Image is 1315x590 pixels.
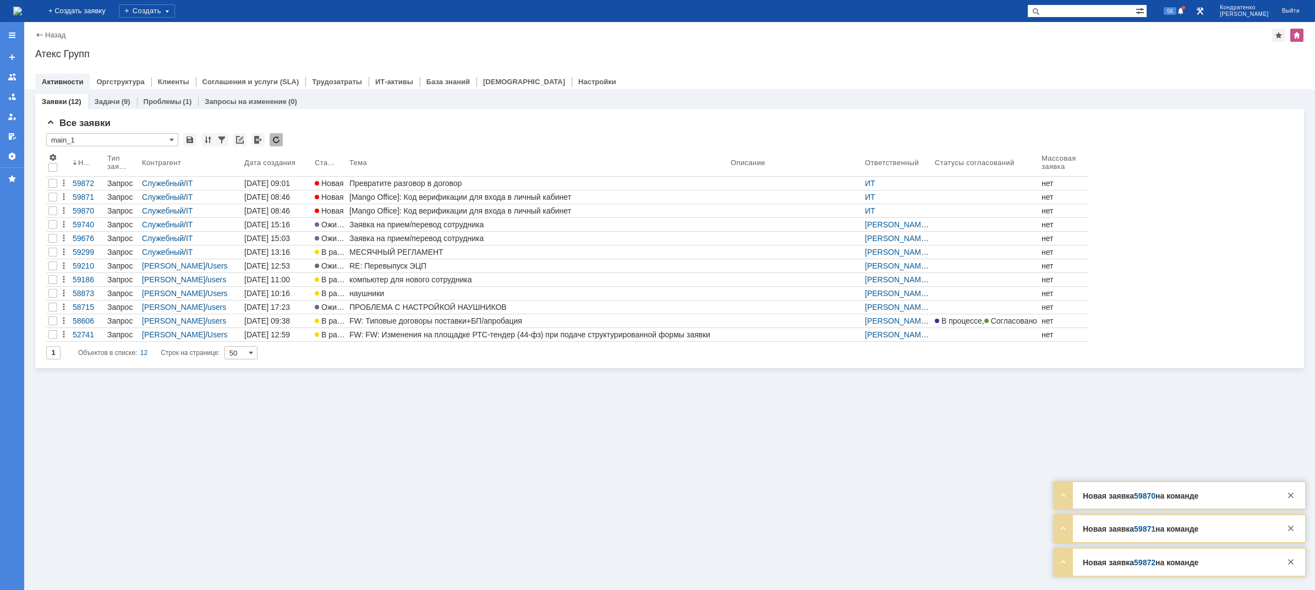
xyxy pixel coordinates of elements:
[1042,154,1077,171] div: Массовая заявка
[3,147,21,165] a: Настройки
[158,78,189,86] a: Клиенты
[315,220,424,229] span: Ожидает ответа контрагента
[1042,248,1086,256] div: нет
[244,289,290,298] div: [DATE] 10:16
[186,193,193,201] a: IT
[70,259,105,272] a: 59210
[349,303,726,312] div: ПРОБЛЕМА С НАСТРОЙКОЙ НАУШНИКОВ
[183,97,191,106] div: (1)
[347,204,728,217] a: [Mango Office]: Код верификации для входа в личный кабинет
[1220,11,1269,18] span: [PERSON_NAME]
[142,234,240,243] div: /
[244,248,290,256] div: [DATE] 13:16
[865,275,930,284] div: /
[1039,273,1088,286] a: нет
[865,159,920,167] div: Ответственный
[1083,558,1198,567] strong: Новая заявка на команде
[349,275,726,284] div: компьютер для нового сотрудника
[865,234,929,243] a: [PERSON_NAME]
[105,328,140,341] a: Запрос на обслуживание
[313,301,347,314] a: Ожидает ответа контрагента
[59,275,68,284] div: Действия
[142,206,184,215] a: Служебный
[73,316,103,325] div: 58606
[142,330,205,339] a: [PERSON_NAME]
[242,273,313,286] a: [DATE] 11:00
[105,301,140,314] a: Запрос на обслуживание
[207,275,226,284] a: users
[142,261,240,270] div: /
[144,97,182,106] a: Проблемы
[865,261,930,270] div: /
[315,193,344,201] span: Новая
[865,248,930,256] div: /
[242,245,313,259] a: [DATE] 13:16
[142,275,240,284] div: /
[73,206,103,215] div: 59870
[1042,316,1086,325] div: нет
[865,193,875,201] a: ИТ
[865,303,929,312] a: [PERSON_NAME]
[46,118,111,128] span: Все заявки
[142,303,240,312] div: /
[313,287,347,300] a: В работе
[865,248,929,256] a: [PERSON_NAME]
[865,179,875,188] a: ИТ
[59,179,68,188] div: Действия
[59,303,68,312] div: Действия
[105,259,140,272] a: Запрос на обслуживание
[347,151,728,177] th: Тема
[142,193,184,201] a: Служебный
[1039,204,1088,217] a: нет
[312,78,362,86] a: Трудозатраты
[3,88,21,106] a: Заявки в моей ответственности
[107,179,138,188] div: Запрос на обслуживание
[1290,29,1303,42] div: Изменить домашнюю страницу
[105,204,140,217] a: Запрос на обслуживание
[865,330,930,339] div: /
[1039,190,1088,204] a: нет
[1039,232,1088,245] a: нет
[186,206,193,215] a: IT
[142,289,240,298] div: /
[183,133,196,146] div: Сохранить вид
[142,193,240,201] div: /
[242,177,313,190] a: [DATE] 09:01
[242,218,313,231] a: [DATE] 15:16
[59,316,68,325] div: Действия
[142,248,184,256] a: Служебный
[105,190,140,204] a: Запрос на обслуживание
[1042,193,1086,201] div: нет
[349,330,726,339] div: FW: FW: Изменения на площадке РТС-тендер (44-фз) при подаче структурированной формы заявки
[1134,525,1155,533] a: 59871
[1193,4,1207,18] a: Перейти в интерфейс администратора
[95,97,120,106] a: Задачи
[105,218,140,231] a: Запрос на обслуживание
[1056,489,1070,502] div: Развернуть
[347,232,728,245] a: Заявка на прием/перевод сотрудника
[45,31,65,39] a: Назад
[251,133,265,146] div: Экспорт списка
[207,289,228,298] a: Users
[42,78,83,86] a: Активности
[42,97,67,106] a: Заявки
[349,179,726,188] div: Превратите разговор в договор
[244,330,290,339] div: [DATE] 12:59
[349,193,726,201] div: [Mango Office]: Код верификации для входа в личный кабинет
[244,261,290,270] div: [DATE] 12:53
[73,179,103,188] div: 59872
[73,303,103,312] div: 58715
[13,7,22,15] img: logo
[1039,287,1088,300] a: нет
[347,177,728,190] a: Превратите разговор в договор
[3,68,21,86] a: Заявки на командах
[70,151,105,177] th: Номер
[1042,330,1086,339] div: нет
[1134,491,1155,500] a: 59870
[349,234,726,243] div: Заявка на прием/перевод сотрудника
[70,287,105,300] a: 58873
[578,78,616,86] a: Настройки
[1042,303,1086,312] div: нет
[207,303,226,312] a: users
[105,151,140,177] th: Тип заявки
